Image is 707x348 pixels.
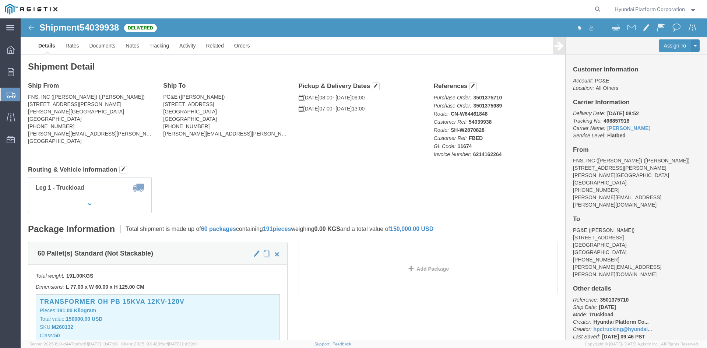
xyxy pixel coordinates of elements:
[585,341,698,347] span: Copyright © [DATE]-[DATE] Agistix Inc., All Rights Reserved
[615,5,685,13] span: Hyundai Platform Corporation
[29,342,118,346] span: Server: 2025.19.0-d447cefac8f
[5,4,57,15] img: logo
[314,342,333,346] a: Support
[21,18,707,340] iframe: FS Legacy Container
[88,342,118,346] span: [DATE] 10:47:06
[121,342,198,346] span: Client: 2025.19.0-129fbcf
[614,5,697,14] button: Hyundai Platform Corporation
[333,342,351,346] a: Feedback
[168,342,198,346] span: [DATE] 09:39:01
